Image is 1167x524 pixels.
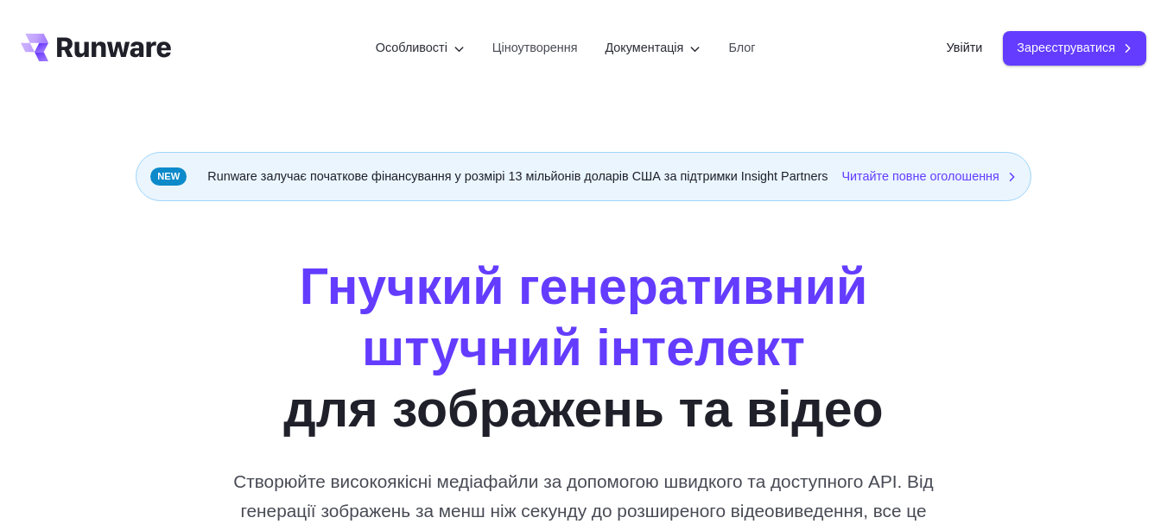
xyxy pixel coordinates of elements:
[21,34,171,61] a: Перейти до /
[728,38,755,58] a: Блог
[947,41,983,54] font: Увійти
[841,167,1016,186] a: Читайте повне оголошення
[605,41,683,54] font: Документація
[207,169,828,183] font: Runware залучає початкове фінансування у розмірі 13 мільйонів доларів США за підтримки Insight Pa...
[841,169,999,183] font: Читайте повне оголошення
[376,41,447,54] font: Особливості
[492,38,578,58] a: Ціноутворення
[492,41,578,54] font: Ціноутворення
[947,38,983,58] a: Увійти
[728,41,755,54] font: Блог
[300,258,868,376] font: Гнучкий генеративний штучний інтелект
[283,381,883,438] font: для зображень та відео
[1017,41,1115,54] font: Зареєструватися
[1003,31,1146,65] a: Зареєструватися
